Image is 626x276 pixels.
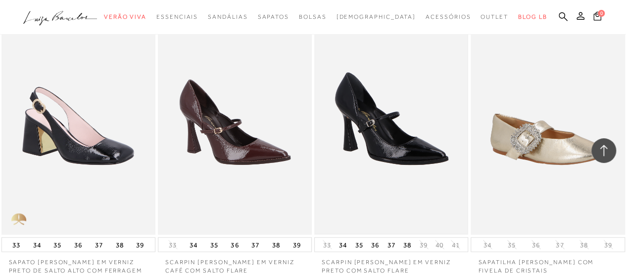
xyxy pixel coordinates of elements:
[336,13,416,20] span: [DEMOGRAPHIC_DATA]
[336,8,416,26] a: noSubCategoriesText
[577,240,591,249] button: 38
[472,5,624,233] img: SAPATILHA MARY JANE COM FIVELA DE CRISTAIS
[314,252,468,275] a: SCARPIN [PERSON_NAME] EM VERNIZ PRETO COM SALTO FLARE
[104,13,146,20] span: Verão Viva
[156,13,198,20] span: Essenciais
[320,240,334,249] button: 33
[71,237,85,251] button: 36
[417,240,431,249] button: 39
[426,8,471,26] a: categoryNavScreenReaderText
[481,8,508,26] a: categoryNavScreenReaderText
[590,11,604,24] button: 0
[248,237,262,251] button: 37
[208,8,247,26] a: categoryNavScreenReaderText
[448,240,462,249] button: 41
[471,252,625,275] a: SAPATILHA [PERSON_NAME] COM FIVELA DE CRISTAIS
[299,8,327,26] a: categoryNavScreenReaderText
[336,237,350,251] button: 34
[104,8,146,26] a: categoryNavScreenReaderText
[529,240,543,249] button: 36
[166,240,180,249] button: 33
[158,252,312,275] a: SCARPIN [PERSON_NAME] EM VERNIZ CAFÉ COM SALTO FLARE
[601,240,615,249] button: 39
[269,237,283,251] button: 38
[187,237,200,251] button: 34
[50,237,64,251] button: 35
[505,240,519,249] button: 35
[30,237,44,251] button: 34
[257,8,289,26] a: categoryNavScreenReaderText
[368,237,382,251] button: 36
[133,237,147,251] button: 39
[518,8,547,26] a: BLOG LB
[2,5,154,233] img: SAPATO MARY JANE EM VERNIZ PRETO DE SALTO ALTO COM FERRAGEM EQUESTRE
[207,237,221,251] button: 35
[400,237,414,251] button: 38
[518,13,547,20] span: BLOG LB
[290,237,304,251] button: 39
[299,13,327,20] span: Bolsas
[1,205,36,235] img: golden_caliandra_v6.png
[426,13,471,20] span: Acessórios
[553,240,567,249] button: 37
[433,240,446,249] button: 40
[315,5,467,233] img: SCARPIN MARY JANE EM VERNIZ PRETO COM SALTO FLARE
[228,237,241,251] button: 36
[481,13,508,20] span: Outlet
[159,5,311,233] img: SCARPIN MARY JANE EM VERNIZ CAFÉ COM SALTO FLARE
[257,13,289,20] span: Sapatos
[208,13,247,20] span: Sandálias
[352,237,366,251] button: 35
[92,237,106,251] button: 37
[598,10,605,17] span: 0
[385,237,398,251] button: 37
[156,8,198,26] a: categoryNavScreenReaderText
[481,240,494,249] button: 34
[113,237,127,251] button: 38
[9,237,23,251] button: 33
